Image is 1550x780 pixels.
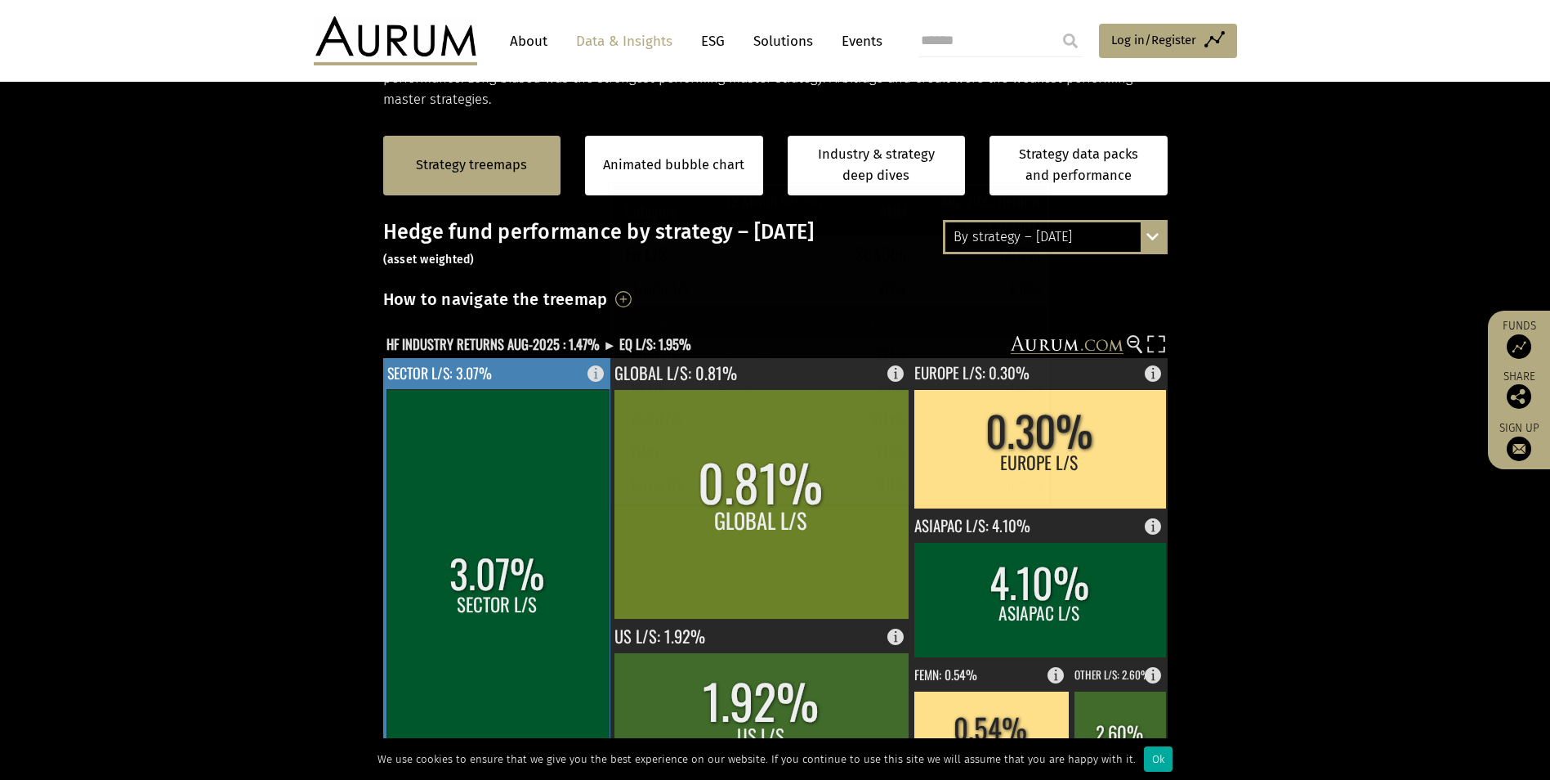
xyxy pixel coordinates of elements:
[788,136,966,195] a: Industry & strategy deep dives
[568,26,681,56] a: Data & Insights
[603,155,744,176] a: Animated bubble chart
[989,136,1168,195] a: Strategy data packs and performance
[383,253,475,267] small: (asset weighted)
[1496,421,1542,461] a: Sign up
[833,26,882,56] a: Events
[745,26,821,56] a: Solutions
[502,26,556,56] a: About
[1507,384,1531,409] img: Share this post
[1054,25,1087,57] input: Submit
[383,220,1168,269] h3: Hedge fund performance by strategy – [DATE]
[693,26,733,56] a: ESG
[1507,437,1531,461] img: Sign up to our newsletter
[1496,371,1542,409] div: Share
[1507,334,1531,359] img: Access Funds
[314,16,477,65] img: Aurum
[416,155,527,176] a: Strategy treemaps
[1496,319,1542,359] a: Funds
[383,285,608,313] h3: How to navigate the treemap
[1099,24,1237,58] a: Log in/Register
[1111,30,1196,50] span: Log in/Register
[945,222,1165,252] div: By strategy – [DATE]
[1144,746,1173,772] div: Ok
